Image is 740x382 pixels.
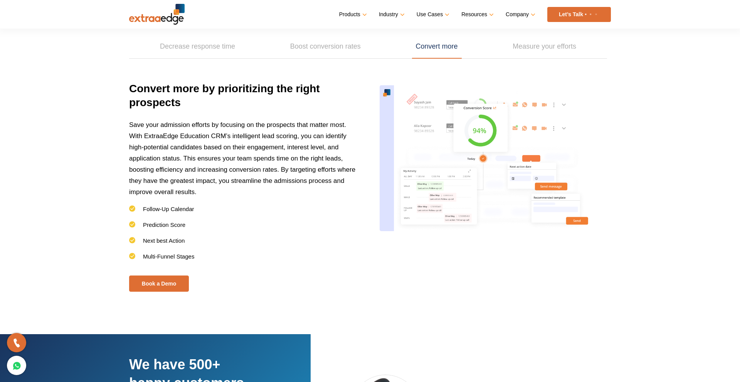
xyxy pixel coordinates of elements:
[417,9,448,20] a: Use Cases
[156,35,239,59] a: Decrease response time
[129,237,360,253] li: Next best Action
[129,82,360,119] h3: Convert more by prioritizing the right prospects
[129,276,189,292] a: Book a Demo
[509,35,580,59] a: Measure your efforts
[129,221,360,237] li: Prediction Score
[129,253,360,269] li: Multi-Funnel Stages
[339,9,365,20] a: Products
[379,9,403,20] a: Industry
[461,9,492,20] a: Resources
[129,205,360,221] li: Follow-Up Calendar
[412,35,462,59] a: Convert more
[129,121,355,196] span: Save your admission efforts by focusing on the prospects that matter most. With ExtraaEdge Educat...
[506,9,534,20] a: Company
[547,7,611,22] a: Let’s Talk
[286,35,365,59] a: Boost conversion rates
